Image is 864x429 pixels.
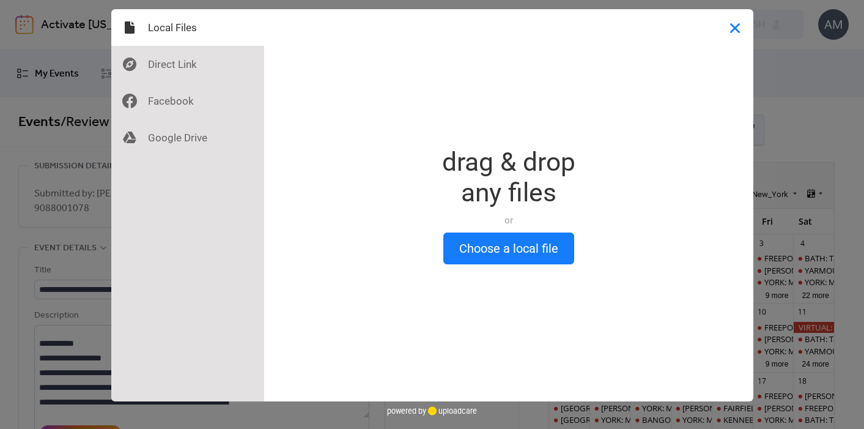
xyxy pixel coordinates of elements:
div: Facebook [111,83,264,119]
a: uploadcare [426,406,477,416]
button: Choose a local file [443,233,574,264]
div: Direct Link [111,46,264,83]
div: Google Drive [111,119,264,156]
button: Close [717,9,753,46]
div: powered by [387,401,477,420]
div: drag & drop any files [442,147,575,208]
div: or [442,214,575,226]
div: Local Files [111,9,264,46]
